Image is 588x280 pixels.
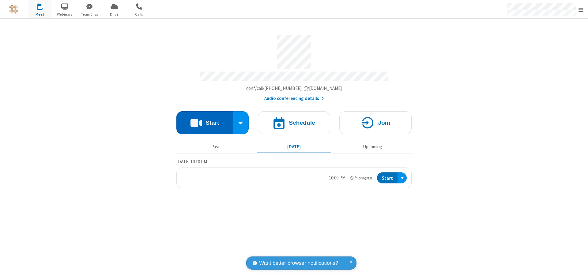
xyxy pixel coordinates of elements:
[9,5,18,14] img: QA Selenium DO NOT DELETE OR CHANGE
[246,85,342,91] span: Copy my meeting room link
[233,111,249,134] div: Start conference options
[103,12,126,17] span: Drive
[350,175,372,181] em: in progress
[398,172,407,184] div: Open menu
[53,12,76,17] span: Webinars
[78,12,101,17] span: Team Chat
[246,85,342,92] button: Copy my meeting room linkCopy my meeting room link
[259,259,338,267] span: Want better browser notifications?
[28,12,51,17] span: Meet
[336,141,409,153] button: Upcoming
[179,141,253,153] button: Past
[176,111,233,134] button: Start
[264,95,324,102] button: Audio conferencing details
[176,158,412,189] section: Today's Meetings
[176,159,207,164] span: [DATE] 10:10 PM
[176,30,412,102] section: Account details
[258,111,330,134] button: Schedule
[205,120,219,126] h4: Start
[377,172,398,184] button: Start
[339,111,412,134] button: Join
[329,175,345,182] div: 10:00 PM
[378,120,390,126] h4: Join
[257,141,331,153] button: [DATE]
[41,3,45,8] div: 1
[128,12,151,17] span: Calls
[289,120,315,126] h4: Schedule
